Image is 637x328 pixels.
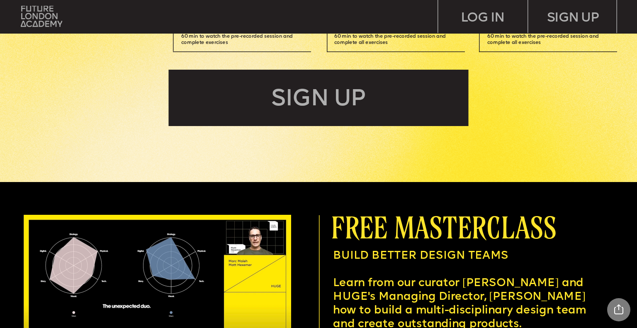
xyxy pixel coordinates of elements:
span: Time needed: 60 min to watch the pre-recorded session and complete all exercises [487,28,600,45]
span: free masterclass [331,210,556,243]
img: upload-bfdffa89-fac7-4f57-a443-c7c39906ba42.png [21,6,63,27]
span: BUILD BETTER DESIGN TEAMS [333,250,508,262]
div: Share [607,298,630,321]
span: Time needed: 60 min to watch the pre-recorded session and complete exercises [181,28,294,45]
span: Time needed: 60 min to watch the pre-recorded session and complete all exercises [334,28,447,45]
